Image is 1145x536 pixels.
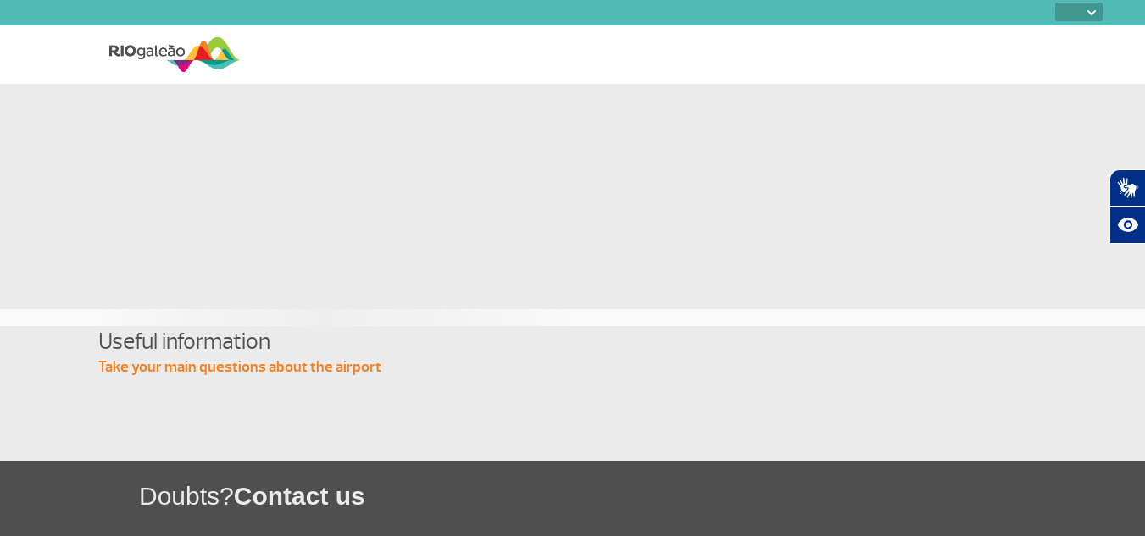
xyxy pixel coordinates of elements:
h1: Doubts? [139,478,1145,513]
h4: Useful information [98,326,1048,357]
button: Abrir tradutor de língua de sinais. [1109,169,1145,207]
div: Plugin de acessibilidade da Hand Talk. [1109,169,1145,244]
button: Abrir recursos assistivos. [1109,207,1145,244]
p: Take your main questions about the airport [98,357,1048,378]
span: Contact us [234,482,365,510]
